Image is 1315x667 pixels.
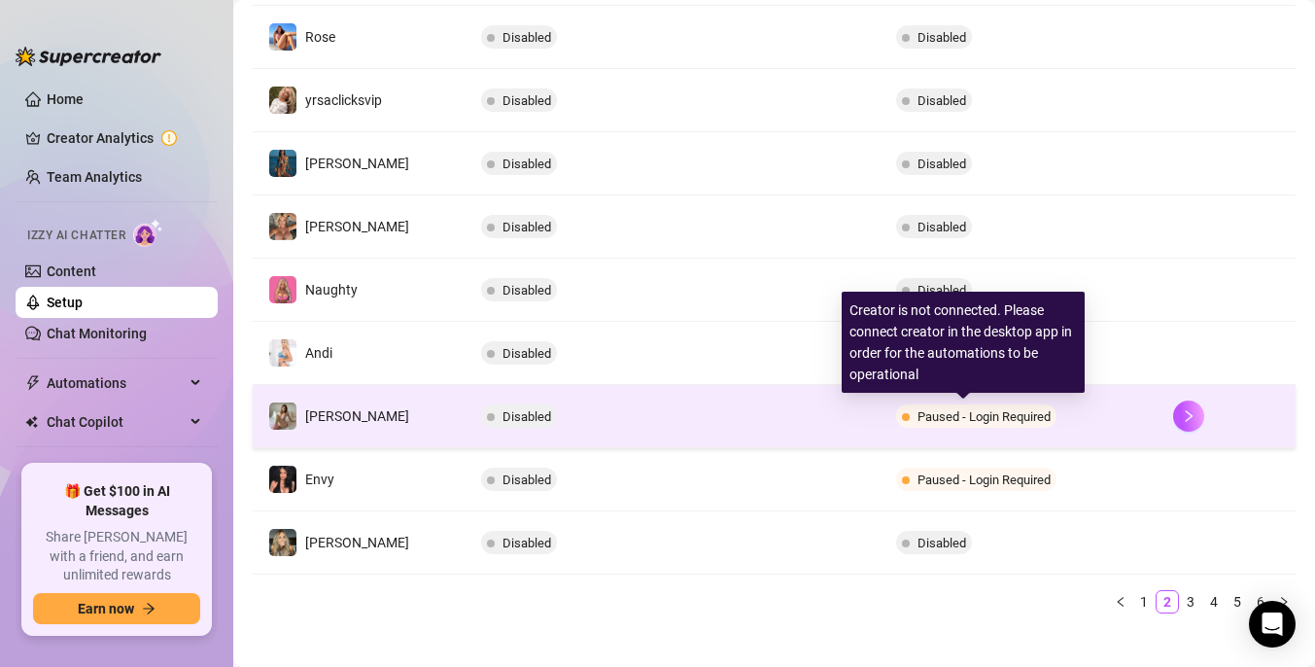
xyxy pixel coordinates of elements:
[269,466,296,493] img: Envy
[1227,591,1248,613] a: 5
[502,220,551,234] span: Disabled
[269,276,296,303] img: Naughty
[917,157,966,171] span: Disabled
[1132,590,1156,614] li: 1
[1173,401,1204,432] button: right
[502,157,551,171] span: Disabled
[1272,590,1296,614] button: right
[269,87,296,114] img: yrsaclicksvip
[305,282,358,298] span: Naughty
[917,283,966,298] span: Disabled
[502,283,551,298] span: Disabled
[917,409,1051,424] span: Paused - Login Required
[305,408,409,424] span: [PERSON_NAME]
[47,326,147,341] a: Chat Monitoring
[47,295,83,310] a: Setup
[305,156,409,171] span: [PERSON_NAME]
[1182,409,1195,423] span: right
[269,403,296,430] img: Ella
[1250,591,1271,613] a: 6
[47,123,202,154] a: Creator Analytics exclamation-circle
[1226,590,1249,614] li: 5
[1278,596,1290,608] span: right
[1202,590,1226,614] li: 4
[47,263,96,279] a: Content
[305,345,332,361] span: Andi
[1272,590,1296,614] li: Next Page
[1249,601,1296,648] div: Open Intercom Messenger
[16,47,161,66] img: logo-BBDzfeDw.svg
[269,339,296,367] img: Andi
[1109,590,1132,614] button: left
[269,213,296,240] img: Anna-Lisa
[1249,590,1272,614] li: 6
[1115,596,1126,608] span: left
[33,528,200,585] span: Share [PERSON_NAME] with a friend, and earn unlimited rewards
[1157,591,1178,613] a: 2
[269,529,296,556] img: Shelby
[1180,591,1201,613] a: 3
[842,292,1085,393] div: Creator is not connected. Please connect creator in the desktop app in order for the automations ...
[78,601,134,616] span: Earn now
[502,409,551,424] span: Disabled
[133,219,163,247] img: AI Chatter
[917,473,1051,487] span: Paused - Login Required
[142,602,156,615] span: arrow-right
[1156,590,1179,614] li: 2
[1179,590,1202,614] li: 3
[269,150,296,177] img: Luna
[1109,590,1132,614] li: Previous Page
[502,93,551,108] span: Disabled
[917,220,966,234] span: Disabled
[27,227,125,245] span: Izzy AI Chatter
[47,169,142,185] a: Team Analytics
[305,29,335,45] span: Rose
[305,535,409,550] span: [PERSON_NAME]
[47,406,185,438] span: Chat Copilot
[305,219,409,234] span: [PERSON_NAME]
[502,536,551,550] span: Disabled
[917,30,966,45] span: Disabled
[502,473,551,487] span: Disabled
[33,593,200,624] button: Earn nowarrow-right
[25,375,41,391] span: thunderbolt
[305,92,382,108] span: yrsaclicksvip
[25,415,38,429] img: Chat Copilot
[502,346,551,361] span: Disabled
[1203,591,1225,613] a: 4
[47,91,84,107] a: Home
[33,482,200,520] span: 🎁 Get $100 in AI Messages
[269,23,296,51] img: Rose
[1133,591,1155,613] a: 1
[917,93,966,108] span: Disabled
[305,472,334,487] span: Envy
[47,368,185,399] span: Automations
[502,30,551,45] span: Disabled
[917,536,966,550] span: Disabled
